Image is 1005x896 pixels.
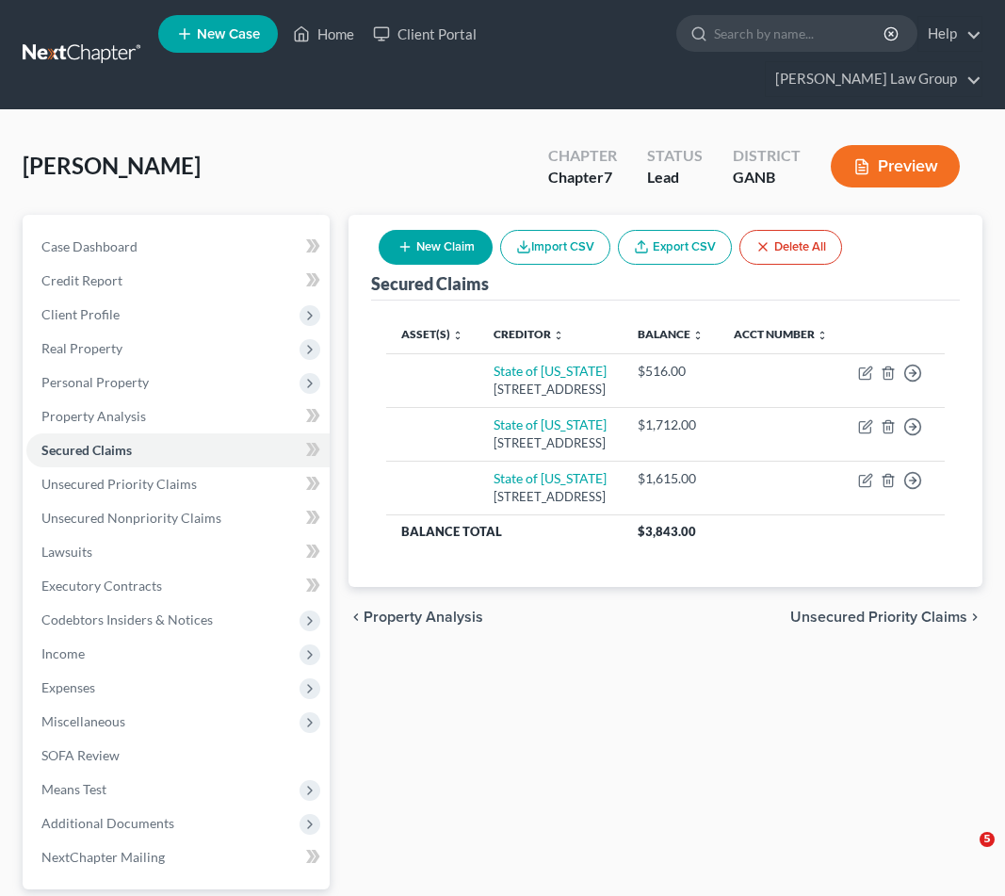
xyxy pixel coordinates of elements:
[604,168,612,186] span: 7
[733,167,801,188] div: GANB
[790,610,967,625] span: Unsecured Priority Claims
[548,167,617,188] div: Chapter
[41,238,138,254] span: Case Dashboard
[638,327,704,341] a: Balance unfold_more
[967,610,982,625] i: chevron_right
[553,330,564,341] i: unfold_more
[26,230,330,264] a: Case Dashboard
[26,569,330,603] a: Executory Contracts
[733,145,801,167] div: District
[41,374,149,390] span: Personal Property
[452,330,463,341] i: unfold_more
[371,272,489,295] div: Secured Claims
[638,469,704,488] div: $1,615.00
[41,815,174,831] span: Additional Documents
[790,610,982,625] button: Unsecured Priority Claims chevron_right
[618,230,732,265] a: Export CSV
[647,145,703,167] div: Status
[349,610,483,625] button: chevron_left Property Analysis
[41,645,85,661] span: Income
[734,327,828,341] a: Acct Number unfold_more
[918,17,981,51] a: Help
[41,510,221,526] span: Unsecured Nonpriority Claims
[831,145,960,187] button: Preview
[41,611,213,627] span: Codebtors Insiders & Notices
[41,306,120,322] span: Client Profile
[401,327,463,341] a: Asset(s) unfold_more
[41,679,95,695] span: Expenses
[980,832,995,847] span: 5
[41,272,122,288] span: Credit Report
[26,501,330,535] a: Unsecured Nonpriority Claims
[386,514,622,548] th: Balance Total
[638,362,704,381] div: $516.00
[41,747,120,763] span: SOFA Review
[714,16,886,51] input: Search by name...
[692,330,704,341] i: unfold_more
[26,433,330,467] a: Secured Claims
[41,340,122,356] span: Real Property
[941,832,986,877] iframe: Intercom live chat
[494,416,607,432] a: State of [US_STATE]
[26,535,330,569] a: Lawsuits
[500,230,610,265] button: Import CSV
[349,610,364,625] i: chevron_left
[41,849,165,865] span: NextChapter Mailing
[23,152,201,179] span: [PERSON_NAME]
[364,17,486,51] a: Client Portal
[26,264,330,298] a: Credit Report
[638,415,704,434] div: $1,712.00
[817,330,828,341] i: unfold_more
[766,62,981,96] a: [PERSON_NAME] Law Group
[494,363,607,379] a: State of [US_STATE]
[379,230,493,265] button: New Claim
[284,17,364,51] a: Home
[41,578,162,594] span: Executory Contracts
[494,488,607,506] div: [STREET_ADDRESS]
[41,544,92,560] span: Lawsuits
[41,713,125,729] span: Miscellaneous
[548,145,617,167] div: Chapter
[647,167,703,188] div: Lead
[364,610,483,625] span: Property Analysis
[41,408,146,424] span: Property Analysis
[638,524,696,539] span: $3,843.00
[41,476,197,492] span: Unsecured Priority Claims
[41,781,106,797] span: Means Test
[739,230,842,265] button: Delete All
[26,467,330,501] a: Unsecured Priority Claims
[494,434,607,452] div: [STREET_ADDRESS]
[197,27,260,41] span: New Case
[26,739,330,773] a: SOFA Review
[26,840,330,874] a: NextChapter Mailing
[494,327,564,341] a: Creditor unfold_more
[494,381,607,399] div: [STREET_ADDRESS]
[41,442,132,458] span: Secured Claims
[494,470,607,486] a: State of [US_STATE]
[26,399,330,433] a: Property Analysis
